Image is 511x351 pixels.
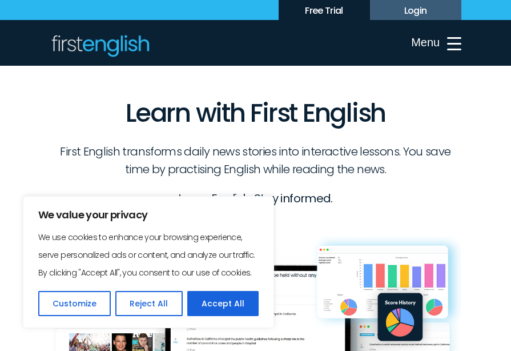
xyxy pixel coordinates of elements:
p: First English transforms daily news stories into interactive lessons. You save time by practising... [50,143,461,178]
p: We value your privacy [38,208,259,222]
p: We use cookies to enhance your browsing experience, serve personalized ads or content, and analyz... [38,229,259,282]
button: Customize [38,291,111,316]
button: Reject All [115,291,182,316]
strong: Learn English. Stay informed. [178,190,332,206]
h1: Learn with First English [50,66,461,131]
button: Accept All [187,291,259,316]
button: Menu Trigger [401,27,472,58]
